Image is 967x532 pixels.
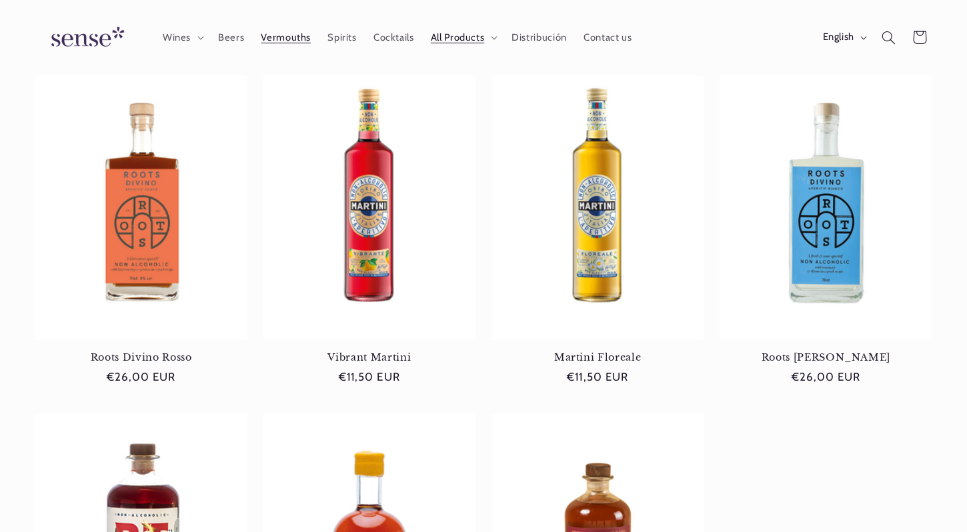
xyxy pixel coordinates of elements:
button: English [814,24,873,51]
summary: Search [873,22,904,53]
span: Spirits [327,31,356,44]
span: Contact us [584,31,632,44]
a: Martini Floreale [492,351,704,363]
a: Beers [209,23,252,52]
a: Roots Divino Rosso [35,351,247,363]
a: Distribución [504,23,576,52]
span: Cocktails [373,31,414,44]
span: Beers [218,31,244,44]
a: Cocktails [365,23,422,52]
summary: All Products [422,23,504,52]
a: Spirits [319,23,365,52]
span: English [823,31,854,45]
a: Vibrant Martini [263,351,475,363]
span: Distribución [512,31,567,44]
span: All Products [431,31,485,44]
a: Vermouths [253,23,319,52]
a: Sense [30,13,141,62]
img: Sense [35,19,135,57]
summary: Wines [154,23,209,52]
a: Roots [PERSON_NAME] [720,351,932,363]
a: Contact us [575,23,640,52]
span: Wines [163,31,191,44]
span: Vermouths [261,31,311,44]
